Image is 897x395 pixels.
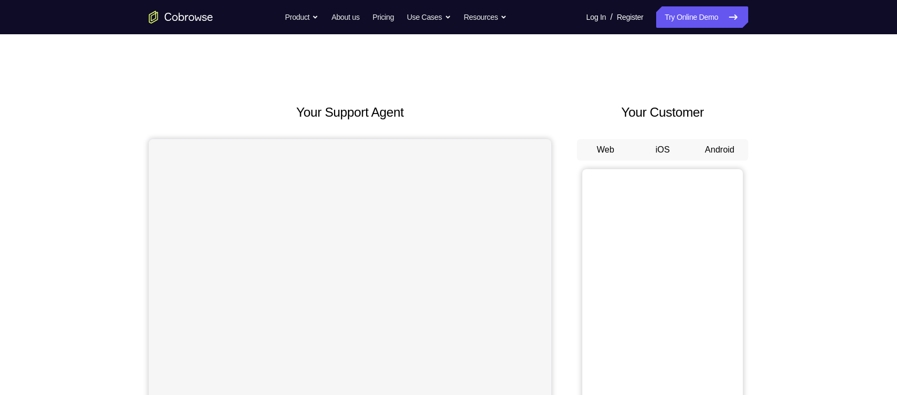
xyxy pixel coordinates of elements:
h2: Your Customer [577,103,748,122]
a: Go to the home page [149,11,213,24]
a: Log In [586,6,606,28]
button: Android [691,139,748,161]
a: About us [331,6,359,28]
button: iOS [634,139,691,161]
h2: Your Support Agent [149,103,551,122]
button: Resources [464,6,507,28]
a: Try Online Demo [656,6,748,28]
button: Product [285,6,319,28]
button: Use Cases [407,6,451,28]
a: Register [617,6,643,28]
a: Pricing [373,6,394,28]
span: / [610,11,612,24]
button: Web [577,139,634,161]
